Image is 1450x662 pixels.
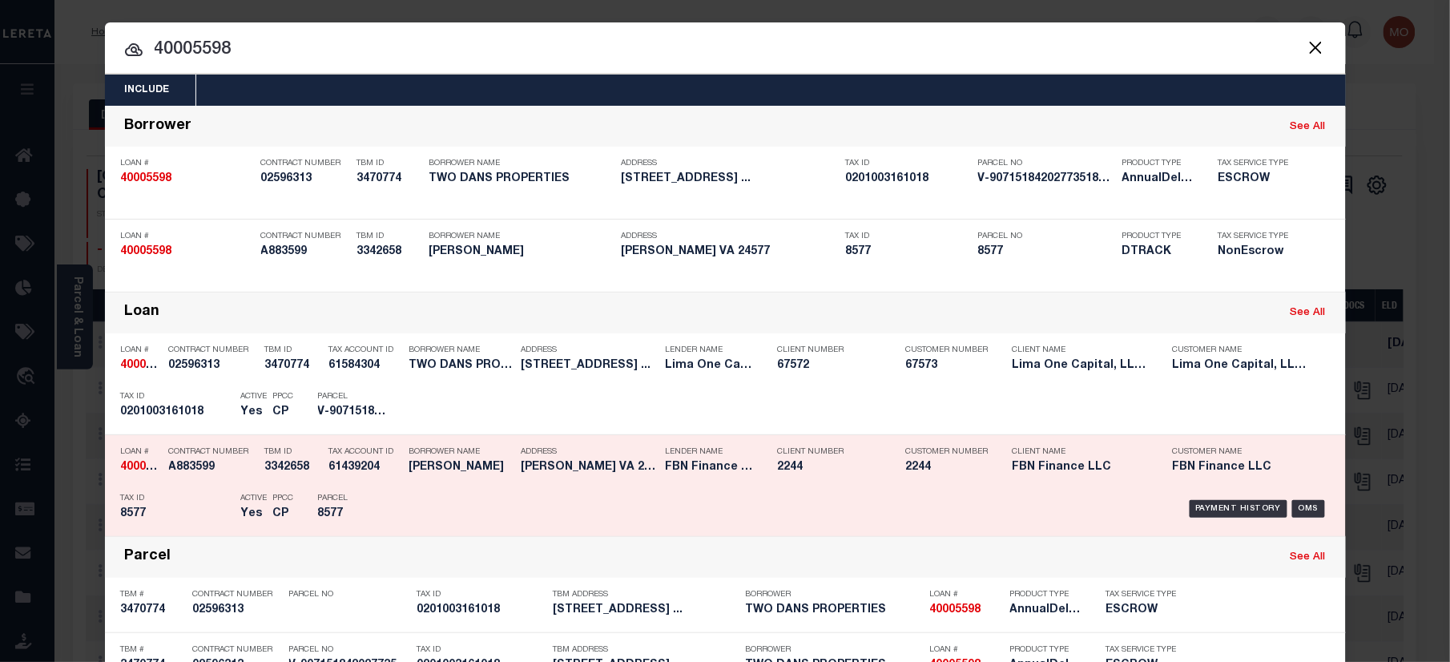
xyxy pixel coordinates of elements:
[241,494,268,503] p: Active
[978,245,1114,259] h5: 8577
[121,232,253,241] p: Loan #
[522,461,658,474] h5: NATHALIE VA 24577
[1190,500,1288,518] div: Payment History
[121,507,233,521] h5: 8577
[906,447,989,457] p: Customer Number
[121,359,161,373] h5: 40005598
[329,359,401,373] h5: 61584304
[1013,359,1149,373] h5: Lima One Capital, LLC - Bridge Portfolio
[746,645,922,655] p: Borrower
[846,232,970,241] p: Tax ID
[978,172,1114,186] h5: V-9071518420277351800015
[193,645,281,655] p: Contract Number
[121,461,161,474] h5: 40005598
[121,590,185,599] p: TBM #
[846,245,970,259] h5: 8577
[1173,447,1309,457] p: Customer Name
[241,406,265,419] h5: Yes
[105,36,1346,64] input: Start typing...
[1122,172,1194,186] h5: AnnualDelinquency,Escrow
[930,645,1002,655] p: Loan #
[429,159,614,168] p: Borrower Name
[169,345,257,355] p: Contract Number
[417,645,546,655] p: Tax ID
[1010,645,1082,655] p: Product Type
[121,462,172,473] strong: 40005598
[193,590,281,599] p: Contract Number
[265,359,321,373] h5: 3470774
[289,645,409,655] p: Parcel No
[666,359,754,373] h5: Lima One Capital, LLC - Term Po...
[193,603,281,617] h5: 02596313
[1013,461,1149,474] h5: FBN Finance LLC
[554,590,738,599] p: TBM Address
[906,359,986,373] h5: 67573
[265,447,321,457] p: TBM ID
[429,172,614,186] h5: TWO DANS PROPERTIES
[1173,345,1309,355] p: Customer Name
[1292,500,1325,518] div: OMS
[1306,37,1327,58] button: Close
[622,159,838,168] p: Address
[261,159,349,168] p: Contract Number
[1010,590,1082,599] p: Product Type
[417,590,546,599] p: Tax ID
[429,232,614,241] p: Borrower Name
[522,447,658,457] p: Address
[978,232,1114,241] p: Parcel No
[121,494,233,503] p: Tax ID
[746,590,922,599] p: Borrower
[125,548,171,567] div: Parcel
[978,159,1114,168] p: Parcel No
[778,447,882,457] p: Client Number
[125,118,192,136] div: Borrower
[329,345,401,355] p: Tax Account ID
[1291,552,1326,563] a: See All
[105,75,190,106] button: Include
[357,245,421,259] h5: 3342658
[169,359,257,373] h5: 02596313
[846,159,970,168] p: Tax ID
[429,245,614,259] h5: CARTER, JAMES
[289,590,409,599] p: Parcel No
[1122,159,1194,168] p: Product Type
[261,232,349,241] p: Contract Number
[273,406,294,419] h5: CP
[261,245,349,259] h5: A883599
[1122,245,1194,259] h5: DTRACK
[1291,308,1326,318] a: See All
[169,447,257,457] p: Contract Number
[121,447,161,457] p: Loan #
[554,645,738,655] p: TBM Address
[1173,461,1309,474] h5: FBN Finance LLC
[121,392,233,402] p: Tax ID
[1218,232,1299,241] p: Tax Service Type
[778,345,882,355] p: Client Number
[357,159,421,168] p: TBM ID
[241,392,268,402] p: Active
[1218,172,1299,186] h5: ESCROW
[265,461,321,474] h5: 3342658
[357,232,421,241] p: TBM ID
[666,447,754,457] p: Lender Name
[666,461,754,474] h5: FBN Finance LLC
[522,345,658,355] p: Address
[846,172,970,186] h5: 0201003161018
[121,246,172,257] strong: 40005598
[930,604,981,616] strong: 40005598
[318,507,390,521] h5: 8577
[121,406,233,419] h5: 0201003161018
[1106,603,1178,617] h5: ESCROW
[409,345,514,355] p: Borrower Name
[318,392,390,402] p: Parcel
[906,345,989,355] p: Customer Number
[622,172,838,186] h5: 518 WEST 21ST STREET LORAIN OH ...
[666,345,754,355] p: Lender Name
[1106,590,1178,599] p: Tax Service Type
[1122,232,1194,241] p: Product Type
[273,392,294,402] p: PPCC
[409,359,514,373] h5: TWO DANS PROPERTIES
[329,447,401,457] p: Tax Account ID
[409,461,514,474] h5: JAMES CARTER
[318,406,390,419] h5: V-9071518420277351800015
